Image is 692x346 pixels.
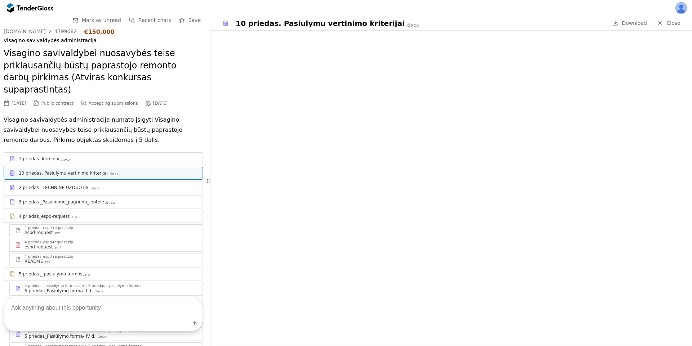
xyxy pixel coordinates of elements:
[41,101,74,106] span: Public contract
[9,282,203,296] a: 5 priedas _ pasiulymo formos.zip5 priedas _ pasiulymo formos5 priedas_Pasiūlymo forma- I d..docx
[70,16,123,25] button: Mark as unread
[25,241,73,244] div: 4 priedas_espd-request.zip
[153,101,168,106] div: [DATE]
[4,210,203,223] a: 4 priedas_espd-request.zip
[44,260,50,264] div: .txt
[54,245,61,250] div: .pdf
[177,16,203,25] button: Save
[25,226,73,230] div: 4 priedas_espd-request.zip
[89,101,138,106] span: Accepting submissions
[4,115,203,145] p: Visagino savivaldybės administracija numato įsigyti Visagino savivaldybei nuosavybės teise prikla...
[610,19,649,28] a: Download
[4,48,203,96] h2: Visagino savivaldybei nuosavybės teise priklausančių būstų paprastojo remonto darbų pirkimas (Atv...
[19,185,89,190] div: 2 priedas _TECHNINĖ UŽDUOTIS
[4,152,203,165] a: 1 priedas_Terminai.docx
[9,239,203,252] a: 4 priedas_espd-request.zipespd-request.pdf
[54,29,77,34] div: 4799682
[105,201,115,205] div: .docx
[19,214,70,219] div: 4 priedas_espd-request
[54,231,62,235] div: .xml
[405,22,419,28] div: .docx
[9,224,203,237] a: 4 priedas_espd-request.zipespd-request.xml
[84,28,114,35] div: €150,000
[4,196,203,208] a: 3 priedas _Pasalinimo_pagrindu_lentele.docx
[19,156,59,162] div: 1 priedas_Terminai
[25,230,53,235] div: espd-request
[70,215,77,220] div: .zip
[4,29,46,34] div: [DOMAIN_NAME]
[4,37,203,44] div: Visagino savivaldybės administracija
[666,20,680,26] span: Close
[236,18,405,28] div: 10 priedas. Pasiulymu vertinimo kriterijai
[188,17,201,23] span: Save
[19,271,83,277] div: 5 priedas _ pasiulymo formos
[4,167,203,180] a: 10 priedas. Pasiulymu vertinimo kriterijai.docx
[19,170,108,176] div: 10 priedas. Pasiulymu vertinimo kriterijai
[622,20,647,26] span: Download
[9,253,203,266] a: 4 priedas_espd-request.zipREADME.txt
[25,244,53,250] div: espd-request
[25,255,73,259] div: 4 priedas_espd-request.zip
[653,19,685,28] a: Close
[25,259,43,264] div: README
[108,172,119,176] div: .docx
[82,17,121,23] span: Mark as unread
[19,199,104,205] div: 3 priedas _Pasalinimo_pagrindu_lentele
[83,273,90,277] div: .zip
[127,16,173,25] button: Recent chats
[89,186,100,191] div: .docx
[60,157,71,162] div: .docx
[12,101,26,106] div: [DATE]
[4,181,203,194] a: 2 priedas _TECHNINĖ UŽDUOTIS.docx
[4,28,77,34] a: [DOMAIN_NAME]4799682
[4,268,203,280] a: 5 priedas _ pasiulymo formos.zip
[138,17,171,23] span: Recent chats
